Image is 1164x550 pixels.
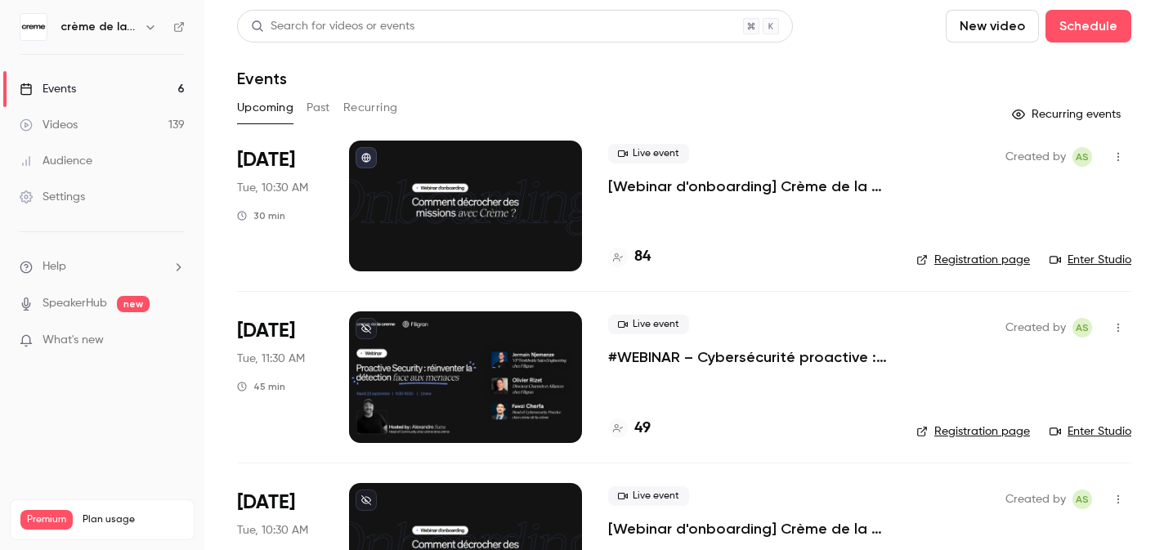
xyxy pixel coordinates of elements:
[43,295,107,312] a: SpeakerHub
[237,180,308,196] span: Tue, 10:30 AM
[916,423,1030,440] a: Registration page
[608,418,651,440] a: 49
[20,258,185,275] li: help-dropdown-opener
[237,522,308,539] span: Tue, 10:30 AM
[608,315,689,334] span: Live event
[916,252,1030,268] a: Registration page
[1005,101,1131,127] button: Recurring events
[237,69,287,88] h1: Events
[237,95,293,121] button: Upcoming
[1045,10,1131,42] button: Schedule
[1005,490,1066,509] span: Created by
[343,95,398,121] button: Recurring
[237,318,295,344] span: [DATE]
[1072,490,1092,509] span: Alexandre Sutra
[237,209,285,222] div: 30 min
[20,14,47,40] img: crème de la crème
[20,510,73,530] span: Premium
[634,418,651,440] h4: 49
[608,246,651,268] a: 84
[1076,147,1089,167] span: AS
[237,490,295,516] span: [DATE]
[43,258,66,275] span: Help
[20,153,92,169] div: Audience
[251,18,414,35] div: Search for videos or events
[20,189,85,205] div: Settings
[237,351,305,367] span: Tue, 11:30 AM
[20,81,76,97] div: Events
[117,296,150,312] span: new
[20,117,78,133] div: Videos
[237,311,323,442] div: Sep 23 Tue, 11:30 AM (Europe/Paris)
[165,333,185,348] iframe: Noticeable Trigger
[608,144,689,163] span: Live event
[608,347,890,367] a: #WEBINAR – Cybersécurité proactive : une nouvelle ère pour la détection des menaces avec [PERSON_...
[1005,318,1066,338] span: Created by
[43,332,104,349] span: What's new
[237,380,285,393] div: 45 min
[1005,147,1066,167] span: Created by
[608,177,890,196] a: [Webinar d'onboarding] Crème de la Crème : [PERSON_NAME] & Q&A par [PERSON_NAME]
[1072,147,1092,167] span: Alexandre Sutra
[946,10,1039,42] button: New video
[1072,318,1092,338] span: Alexandre Sutra
[608,519,890,539] a: [Webinar d'onboarding] Crème de la Crème : [PERSON_NAME] & Q&A par [PERSON_NAME]
[1050,423,1131,440] a: Enter Studio
[1076,318,1089,338] span: AS
[1050,252,1131,268] a: Enter Studio
[83,513,184,526] span: Plan usage
[608,486,689,506] span: Live event
[307,95,330,121] button: Past
[1076,490,1089,509] span: AS
[634,246,651,268] h4: 84
[237,141,323,271] div: Sep 23 Tue, 10:30 AM (Europe/Madrid)
[60,19,137,35] h6: crème de la crème
[237,147,295,173] span: [DATE]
